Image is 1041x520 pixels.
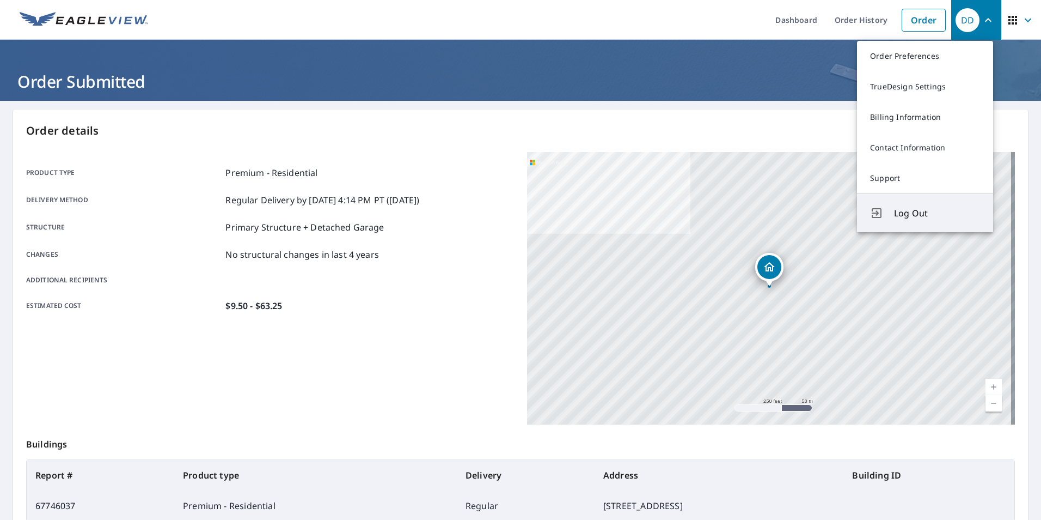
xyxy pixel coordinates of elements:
[26,425,1015,459] p: Buildings
[27,460,174,491] th: Report #
[985,395,1002,412] a: Current Level 17, Zoom Out
[20,12,148,28] img: EV Logo
[857,194,993,232] button: Log Out
[26,194,221,207] p: Delivery method
[225,194,419,207] p: Regular Delivery by [DATE] 4:14 PM PT ([DATE])
[857,132,993,163] a: Contact Information
[26,275,221,285] p: Additional recipients
[26,166,221,179] p: Product type
[225,299,282,312] p: $9.50 - $63.25
[985,379,1002,395] a: Current Level 17, Zoom In
[174,460,457,491] th: Product type
[457,460,595,491] th: Delivery
[13,70,1028,93] h1: Order Submitted
[26,123,1015,139] p: Order details
[225,248,379,261] p: No structural changes in last 4 years
[857,102,993,132] a: Billing Information
[857,163,993,194] a: Support
[894,207,980,220] span: Log Out
[595,460,843,491] th: Address
[857,41,993,71] a: Order Preferences
[225,166,317,179] p: Premium - Residential
[26,248,221,261] p: Changes
[755,253,783,287] div: Dropped pin, building 1, Residential property, 1104 W Centennial Rd Papillion, NE 68046
[26,221,221,234] p: Structure
[956,8,979,32] div: DD
[857,71,993,102] a: TrueDesign Settings
[225,221,384,234] p: Primary Structure + Detached Garage
[843,460,1014,491] th: Building ID
[902,9,946,32] a: Order
[26,299,221,312] p: Estimated cost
